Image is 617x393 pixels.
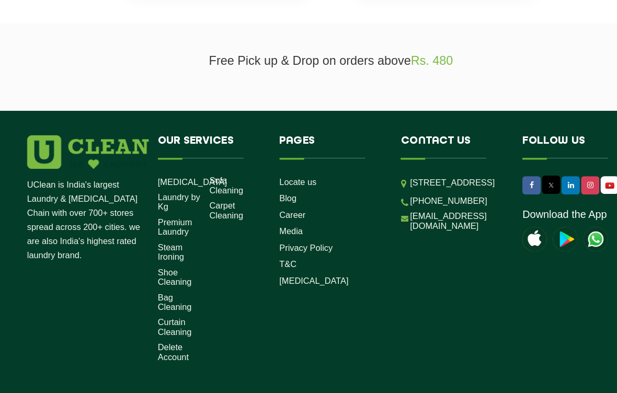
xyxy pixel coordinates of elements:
a: [MEDICAL_DATA] [161,197,220,205]
p: Free Pick up & Drop on orders above [49,92,568,104]
img: apple-icon.png [472,240,493,261]
p: UClean is India's largest Laundry & [MEDICAL_DATA] Chain with over 700+ stores spread across 200+... [49,198,153,270]
a: Sofa Cleaning [204,196,241,213]
img: playstoreicon.png [498,240,519,261]
a: Blog [265,211,279,219]
a: Privacy Policy [265,253,310,262]
h4: Pages [265,161,353,181]
a: Home [242,4,264,16]
a: Curtain Cleaning [161,317,197,334]
a: Pricing List [379,4,417,16]
a: [MEDICAL_DATA] [265,282,324,290]
p: [STREET_ADDRESS] [376,196,456,208]
a: Laundry by Kg [161,210,197,227]
a: Login/Signup [434,4,500,17]
h4: Our Services [161,161,249,181]
img: UClean Laundry and Dry Cleaning [49,7,96,20]
a: Delete Account [161,339,197,355]
a: Bag Cleaning [161,296,197,313]
a: [PHONE_NUMBER] [376,213,442,222]
a: Franchise [517,4,584,17]
h4: Follow us [472,161,568,181]
a: Carpet Cleaning [204,217,241,234]
a: [EMAIL_ADDRESS][DOMAIN_NAME] [376,226,456,243]
a: Download the App [472,224,544,235]
h4: Contact us [368,161,456,181]
a: Shoe Cleaning [161,274,197,291]
a: T&C [265,268,279,276]
a: Services [330,4,362,16]
a: Premium Laundry [161,232,197,248]
img: UClean Laundry and Dry Cleaning [540,199,554,210]
span: Rs. 480 [377,92,413,103]
a: About us [281,4,313,16]
img: UClean Laundry and Dry Cleaning [524,240,545,261]
a: Media [265,239,284,248]
img: logo.png [49,161,153,190]
a: Locate us [265,197,296,205]
a: Career [265,225,287,234]
a: Steam Ironing [161,253,197,270]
